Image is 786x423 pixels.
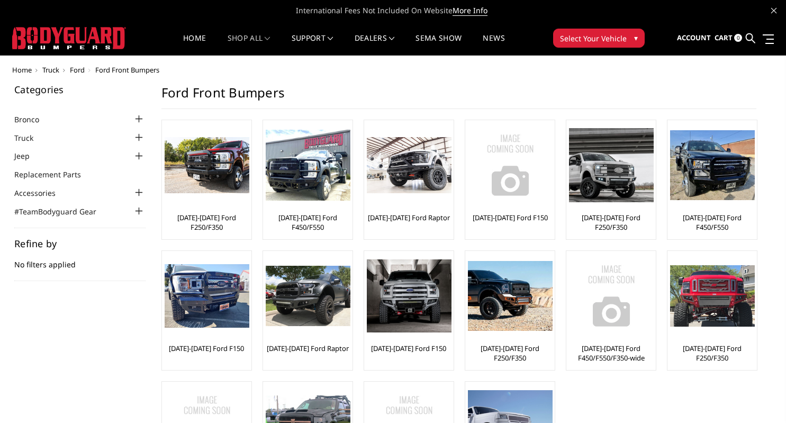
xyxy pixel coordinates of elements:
span: Select Your Vehicle [560,33,627,44]
span: Account [677,33,711,42]
a: Support [292,34,333,55]
a: Truck [14,132,47,143]
a: #TeamBodyguard Gear [14,206,110,217]
a: [DATE]-[DATE] Ford F250/F350 [569,213,653,232]
a: Bronco [14,114,52,125]
button: Select Your Vehicle [553,29,645,48]
a: [DATE]-[DATE] Ford F450/F550/F350-wide [569,344,653,363]
a: [DATE]-[DATE] Ford F150 [169,344,244,353]
a: [DATE]-[DATE] Ford F450/F550 [266,213,350,232]
a: Dealers [355,34,395,55]
img: No Image [569,254,654,338]
a: [DATE]-[DATE] Ford F450/F550 [670,213,754,232]
a: Replacement Parts [14,169,94,180]
img: BODYGUARD BUMPERS [12,27,126,49]
a: Cart 0 [715,24,742,52]
a: News [483,34,504,55]
div: No filters applied [14,239,146,281]
a: More Info [453,5,487,16]
a: Home [183,34,206,55]
a: SEMA Show [415,34,462,55]
span: Cart [715,33,733,42]
a: [DATE]-[DATE] Ford F250/F350 [165,213,249,232]
a: [DATE]-[DATE] Ford F150 [473,213,548,222]
a: Accessories [14,187,69,199]
a: Ford [70,65,85,75]
h1: Ford Front Bumpers [161,85,756,109]
a: Jeep [14,150,43,161]
span: Ford Front Bumpers [95,65,159,75]
h5: Categories [14,85,146,94]
a: shop all [228,34,270,55]
img: No Image [468,123,553,208]
a: [DATE]-[DATE] Ford Raptor [267,344,349,353]
a: [DATE]-[DATE] Ford Raptor [368,213,450,222]
h5: Refine by [14,239,146,248]
a: Truck [42,65,59,75]
a: [DATE]-[DATE] Ford F150 [371,344,446,353]
a: [DATE]-[DATE] Ford F250/F350 [670,344,754,363]
a: Home [12,65,32,75]
span: 0 [734,34,742,42]
a: [DATE]-[DATE] Ford F250/F350 [468,344,552,363]
span: ▾ [634,32,638,43]
a: Account [677,24,711,52]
